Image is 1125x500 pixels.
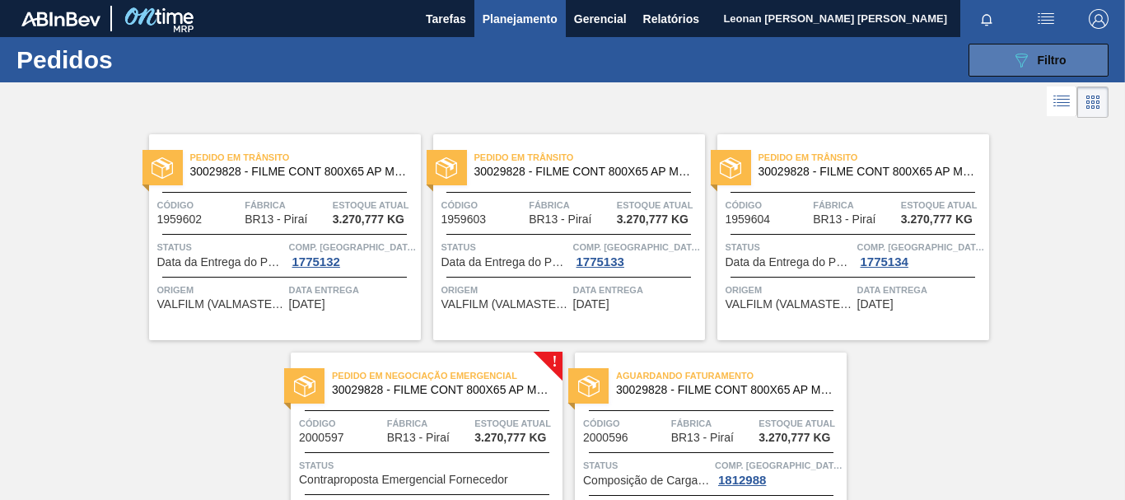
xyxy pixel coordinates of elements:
[157,239,285,255] span: Status
[726,298,853,311] span: VALFILM (VALMASTER) - MANAUS (AM)
[573,298,609,311] span: 20/08/2025
[573,239,701,255] span: Comp. Carga
[1038,54,1067,67] span: Filtro
[901,213,973,226] span: 3.270,777 KG
[190,166,408,178] span: 30029828 - FILME CONT 800X65 AP MP 473 C12 429
[813,213,875,226] span: BR13 - Piraí
[759,415,843,432] span: Estoque atual
[441,282,569,298] span: Origem
[426,9,466,29] span: Tarefas
[573,239,701,269] a: Comp. [GEOGRAPHIC_DATA]1775133
[289,282,417,298] span: Data entrega
[529,213,591,226] span: BR13 - Piraí
[960,7,1013,30] button: Notificações
[474,415,558,432] span: Estoque atual
[441,197,525,213] span: Código
[299,457,558,474] span: Status
[157,298,285,311] span: VALFILM (VALMASTER) - MANAUS (AM)
[152,157,173,179] img: status
[578,376,600,397] img: status
[441,298,569,311] span: VALFILM (VALMASTER) - MANAUS (AM)
[332,367,562,384] span: Pedido em Negociação Emergencial
[583,457,711,474] span: Status
[294,376,315,397] img: status
[299,415,383,432] span: Código
[332,384,549,396] span: 30029828 - FILME CONT 800X65 AP MP 473 C12 429
[616,384,833,396] span: 30029828 - FILME CONT 800X65 AP MP 473 C12 429
[705,134,989,340] a: statusPedido em Trânsito30029828 - FILME CONT 800X65 AP MP 473 C12 429Código1959604FábricaBR13 - ...
[726,239,853,255] span: Status
[583,415,667,432] span: Código
[289,239,417,269] a: Comp. [GEOGRAPHIC_DATA]1775132
[387,432,450,444] span: BR13 - Piraí
[245,197,329,213] span: Fábrica
[21,12,100,26] img: TNhmsLtSVTkK8tSr43FrP2fwEKptu5GPRR3wAAAABJRU5ErkJggg==
[157,197,241,213] span: Código
[759,149,989,166] span: Pedido em Trânsito
[857,239,985,255] span: Comp. Carga
[474,432,546,444] span: 3.270,777 KG
[573,255,628,269] div: 1775133
[299,432,344,444] span: 2000597
[137,134,421,340] a: statusPedido em Trânsito30029828 - FILME CONT 800X65 AP MP 473 C12 429Código1959602FábricaBR13 - ...
[759,432,830,444] span: 3.270,777 KG
[759,166,976,178] span: 30029828 - FILME CONT 800X65 AP MP 473 C12 429
[421,134,705,340] a: statusPedido em Trânsito30029828 - FILME CONT 800X65 AP MP 473 C12 429Código1959603FábricaBR13 - ...
[1036,9,1056,29] img: userActions
[616,367,847,384] span: Aguardando Faturamento
[157,256,285,269] span: Data da Entrega do Pedido Atrasada
[441,213,487,226] span: 1959603
[333,197,417,213] span: Estoque atual
[969,44,1109,77] button: Filtro
[583,474,711,487] span: Composição de Carga Aceita
[1077,86,1109,118] div: Visão em Cards
[901,197,985,213] span: Estoque atual
[857,239,985,269] a: Comp. [GEOGRAPHIC_DATA]1775134
[857,282,985,298] span: Data entrega
[289,298,325,311] span: 14/08/2025
[299,474,508,486] span: Contraproposta Emergencial Fornecedor
[643,9,699,29] span: Relatórios
[474,166,692,178] span: 30029828 - FILME CONT 800X65 AP MP 473 C12 429
[1089,9,1109,29] img: Logout
[715,474,769,487] div: 1812988
[333,213,404,226] span: 3.270,777 KG
[245,213,307,226] span: BR13 - Piraí
[715,457,843,487] a: Comp. [GEOGRAPHIC_DATA]1812988
[715,457,843,474] span: Comp. Carga
[16,50,247,69] h1: Pedidos
[441,256,569,269] span: Data da Entrega do Pedido Atrasada
[726,282,853,298] span: Origem
[157,213,203,226] span: 1959602
[1047,86,1077,118] div: Visão em Lista
[573,282,701,298] span: Data entrega
[857,298,894,311] span: 27/08/2025
[190,149,421,166] span: Pedido em Trânsito
[483,9,558,29] span: Planejamento
[387,415,471,432] span: Fábrica
[726,256,853,269] span: Data da Entrega do Pedido Atrasada
[720,157,741,179] img: status
[726,197,810,213] span: Código
[857,255,912,269] div: 1775134
[617,213,689,226] span: 3.270,777 KG
[671,415,755,432] span: Fábrica
[289,239,417,255] span: Comp. Carga
[436,157,457,179] img: status
[726,213,771,226] span: 1959604
[671,432,734,444] span: BR13 - Piraí
[289,255,343,269] div: 1775132
[529,197,613,213] span: Fábrica
[617,197,701,213] span: Estoque atual
[574,9,627,29] span: Gerencial
[157,282,285,298] span: Origem
[474,149,705,166] span: Pedido em Trânsito
[813,197,897,213] span: Fábrica
[583,432,628,444] span: 2000596
[441,239,569,255] span: Status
